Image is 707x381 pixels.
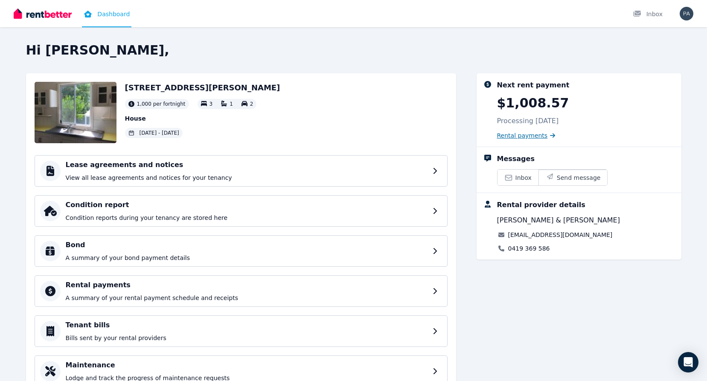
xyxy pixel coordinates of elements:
p: Condition reports during your tenancy are stored here [66,214,428,222]
div: Next rent payment [497,80,570,90]
h4: Lease agreements and notices [66,160,428,170]
h2: [STREET_ADDRESS][PERSON_NAME] [125,82,280,94]
a: Rental payments [497,131,556,140]
a: [EMAIL_ADDRESS][DOMAIN_NAME] [508,231,613,239]
p: A summary of your rental payment schedule and receipts [66,294,428,302]
img: Property Url [35,82,116,143]
div: Messages [497,154,535,164]
span: Inbox [515,173,532,182]
span: 2 [250,101,253,107]
button: Send message [538,170,608,185]
h4: Bond [66,240,428,250]
span: [DATE] - [DATE] [140,130,179,136]
h4: Tenant bills [66,320,428,330]
span: 1,000 per fortnight [137,101,186,107]
p: View all lease agreements and notices for your tenancy [66,173,428,182]
span: 1 [230,101,233,107]
div: Open Intercom Messenger [678,352,698,372]
p: House [125,114,280,123]
a: Inbox [498,170,538,185]
p: Bills sent by your rental providers [66,334,428,342]
h4: Maintenance [66,360,428,370]
p: A summary of your bond payment details [66,254,428,262]
img: Paulo Cuachin [680,7,693,20]
p: $1,008.57 [497,95,569,111]
span: Send message [557,173,601,182]
div: Rental provider details [497,200,585,210]
div: Inbox [633,10,663,18]
img: RentBetter [14,7,72,20]
span: Rental payments [497,131,548,140]
span: [PERSON_NAME] & [PERSON_NAME] [497,215,620,225]
a: 0419 369 586 [508,244,550,253]
h4: Condition report [66,200,428,210]
p: Processing [DATE] [497,116,559,126]
h4: Rental payments [66,280,428,290]
h2: Hi [PERSON_NAME], [26,43,681,58]
span: 3 [209,101,213,107]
